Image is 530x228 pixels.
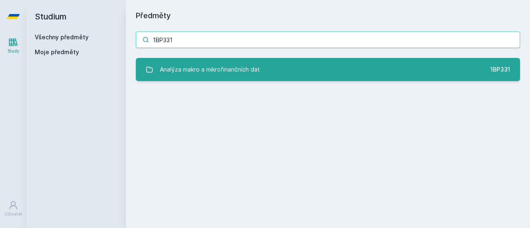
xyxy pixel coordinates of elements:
h1: Předměty [136,10,520,22]
a: Uživatel [2,196,25,221]
div: Analýza makro a mikrofinančních dat [160,61,260,78]
a: Analýza makro a mikrofinančních dat 1BP331 [136,58,520,81]
input: Název nebo ident předmětu… [136,31,520,48]
div: Uživatel [5,211,22,217]
div: 1BP331 [490,65,510,74]
span: Moje předměty [35,48,79,56]
div: Study [7,48,19,54]
a: Všechny předměty [35,34,89,41]
a: Study [2,33,25,58]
